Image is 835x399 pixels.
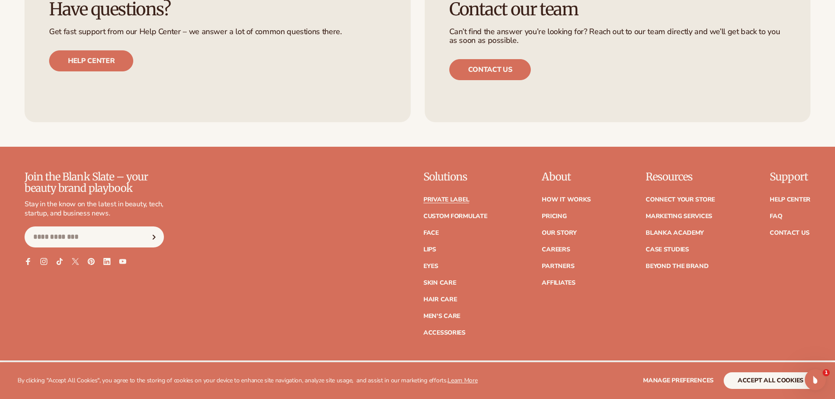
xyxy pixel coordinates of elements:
a: Case Studies [646,247,689,253]
a: Help Center [770,197,810,203]
button: Subscribe [144,226,163,247]
a: Custom formulate [423,213,487,219]
a: Affiliates [542,280,575,286]
a: Hair Care [423,297,457,303]
a: Eyes [423,263,438,269]
a: Careers [542,247,570,253]
a: Contact Us [770,230,809,236]
p: Get fast support from our Help Center – we answer a lot of common questions there. [49,28,386,36]
p: Stay in the know on the latest in beauty, tech, startup, and business news. [25,200,164,218]
button: Manage preferences [643,372,714,389]
a: Our Story [542,230,576,236]
a: FAQ [770,213,782,219]
p: Can’t find the answer you’re looking for? Reach out to our team directly and we’ll get back to yo... [449,28,786,45]
a: Men's Care [423,313,460,319]
a: Accessories [423,330,465,336]
iframe: Intercom live chat [805,369,826,390]
a: How It Works [542,197,591,203]
a: Face [423,230,439,236]
span: 1 [823,369,830,376]
a: Lips [423,247,436,253]
p: Solutions [423,171,487,183]
p: About [542,171,591,183]
a: Connect your store [646,197,715,203]
a: Help center [49,50,133,71]
p: By clicking "Accept All Cookies", you agree to the storing of cookies on your device to enhance s... [18,377,478,385]
a: Skin Care [423,280,456,286]
p: Support [770,171,810,183]
a: Beyond the brand [646,263,709,269]
a: Pricing [542,213,566,219]
span: Manage preferences [643,376,714,385]
p: Join the Blank Slate – your beauty brand playbook [25,171,164,194]
button: accept all cookies [724,372,817,389]
a: Marketing services [646,213,712,219]
p: Resources [646,171,715,183]
a: Learn More [448,376,477,385]
a: Blanka Academy [646,230,704,236]
a: Private label [423,197,469,203]
a: Partners [542,263,574,269]
a: Contact us [449,59,531,80]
